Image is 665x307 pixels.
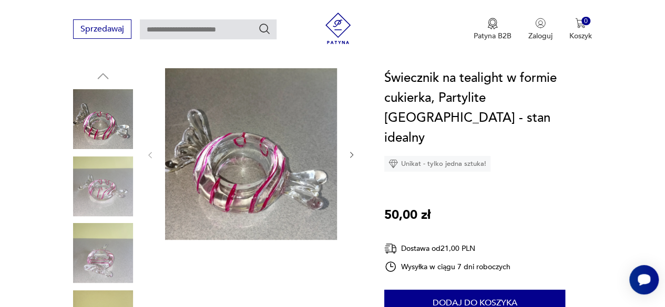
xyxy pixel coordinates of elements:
p: 50,00 zł [384,205,431,225]
img: Zdjęcie produktu Świecznik na tealight w formie cukierka, Partylite USA - stan idealny [73,156,133,216]
div: Dostawa od 21,00 PLN [384,242,510,255]
div: Unikat - tylko jedna sztuka! [384,156,490,172]
div: Wysyłka w ciągu 7 dni roboczych [384,260,510,273]
button: Sprzedawaj [73,19,131,39]
button: Szukaj [258,23,271,35]
img: Ikonka użytkownika [535,18,546,28]
img: Ikona medalu [487,18,498,29]
img: Ikona koszyka [575,18,586,28]
p: Patyna B2B [474,31,511,41]
img: Ikona diamentu [388,159,398,168]
img: Zdjęcie produktu Świecznik na tealight w formie cukierka, Partylite USA - stan idealny [73,223,133,283]
img: Ikona dostawy [384,242,397,255]
p: Koszyk [569,31,592,41]
iframe: Smartsupp widget button [629,265,659,294]
button: Patyna B2B [474,18,511,41]
h1: Świecznik na tealight w formie cukierka, Partylite [GEOGRAPHIC_DATA] - stan idealny [384,68,592,148]
a: Ikona medaluPatyna B2B [474,18,511,41]
button: Zaloguj [528,18,553,41]
img: Patyna - sklep z meblami i dekoracjami vintage [322,13,354,44]
button: 0Koszyk [569,18,592,41]
img: Zdjęcie produktu Świecznik na tealight w formie cukierka, Partylite USA - stan idealny [73,89,133,149]
img: Zdjęcie produktu Świecznik na tealight w formie cukierka, Partylite USA - stan idealny [165,68,337,240]
div: 0 [581,17,590,26]
p: Zaloguj [528,31,553,41]
a: Sprzedawaj [73,26,131,34]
